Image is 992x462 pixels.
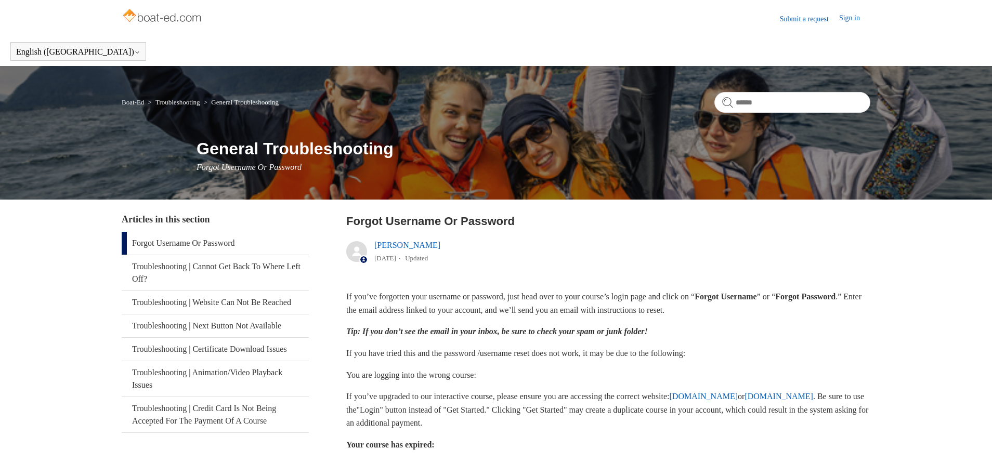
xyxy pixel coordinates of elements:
input: Search [714,92,870,113]
a: Sign in [839,12,870,25]
a: Troubleshooting | Website Can Not Be Reached [122,291,309,314]
p: If you’ve upgraded to our interactive course, please ensure you are accessing the correct website... [346,390,870,430]
span: Articles in this section [122,214,210,225]
a: Troubleshooting | Cannot Get Back To Where Left Off? [122,255,309,291]
span: Forgot Username Or Password [197,163,302,171]
button: English ([GEOGRAPHIC_DATA]) [16,47,140,57]
em: Tip: If you don’t see the email in your inbox, be sure to check your spam or junk folder! [346,327,648,336]
h1: General Troubleshooting [197,136,870,161]
p: If you have tried this and the password /username reset does not work, it may be due to the follo... [346,347,870,360]
a: [PERSON_NAME] [374,241,440,249]
li: Troubleshooting [146,98,202,106]
time: 05/20/2025, 14:58 [374,254,396,262]
a: Submit a request [780,14,839,24]
strong: Forgot Password [775,292,836,301]
a: [DOMAIN_NAME] [670,392,738,401]
a: Troubleshooting | Next Button Not Available [122,314,309,337]
h2: Forgot Username Or Password [346,213,870,230]
strong: Forgot Username [695,292,757,301]
a: General Troubleshooting [211,98,279,106]
a: Troubleshooting | Animation/Video Playback Issues [122,361,309,397]
strong: Your course has expired: [346,440,435,449]
a: [DOMAIN_NAME] [745,392,813,401]
a: Forgot Username Or Password [122,232,309,255]
p: You are logging into the wrong course: [346,368,870,382]
img: Boat-Ed Help Center home page [122,6,204,27]
li: Updated [405,254,428,262]
li: Boat-Ed [122,98,146,106]
a: Boat-Ed [122,98,144,106]
p: If you’ve forgotten your username or password, just head over to your course’s login page and cli... [346,290,870,316]
a: Troubleshooting | Certificate Download Issues [122,338,309,361]
a: Troubleshooting [155,98,200,106]
a: Troubleshooting | Credit Card Is Not Being Accepted For The Payment Of A Course [122,397,309,432]
div: Live chat [957,427,984,454]
li: General Troubleshooting [202,98,279,106]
